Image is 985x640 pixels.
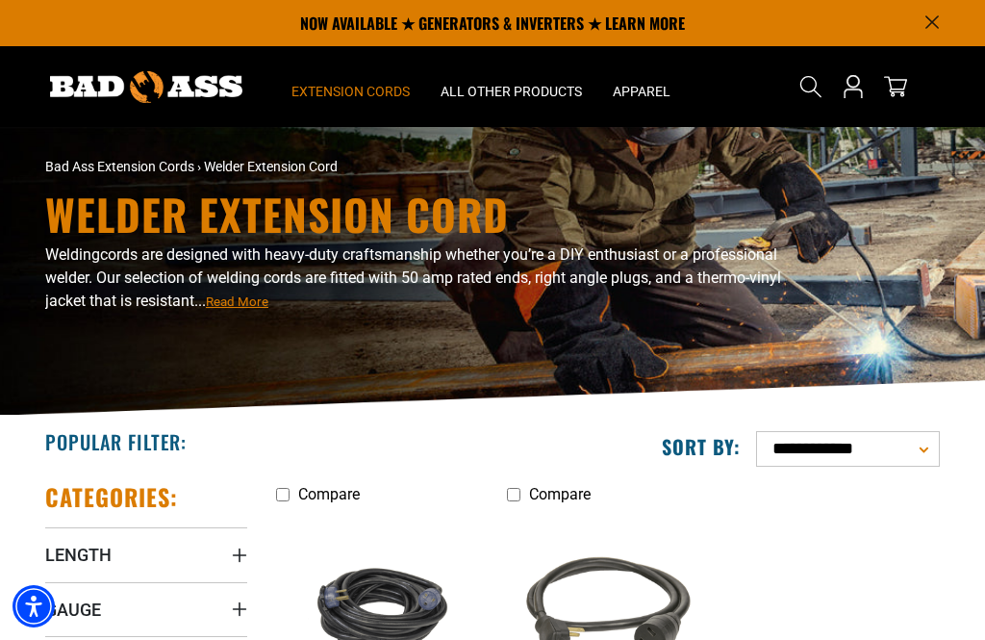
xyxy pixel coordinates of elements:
[45,599,101,621] span: Gauge
[204,159,338,174] span: Welder Extension Cord
[13,585,55,627] div: Accessibility Menu
[45,193,786,236] h1: Welder Extension Cord
[45,245,781,310] span: cords are designed with heavy-duty craftsmanship whether you’re a DIY enthusiast or a professiona...
[298,485,360,503] span: Compare
[45,157,632,177] nav: breadcrumbs
[45,159,194,174] a: Bad Ass Extension Cords
[197,159,201,174] span: ›
[838,46,869,127] a: Open this option
[425,46,597,127] summary: All Other Products
[45,429,187,454] h2: Popular Filter:
[613,83,670,100] span: Apparel
[45,243,786,313] p: Welding
[880,75,911,98] a: cart
[662,434,741,459] label: Sort by:
[276,46,425,127] summary: Extension Cords
[45,527,247,581] summary: Length
[45,544,112,566] span: Length
[50,71,242,103] img: Bad Ass Extension Cords
[529,485,591,503] span: Compare
[45,482,178,512] h2: Categories:
[597,46,686,127] summary: Apparel
[441,83,582,100] span: All Other Products
[291,83,410,100] span: Extension Cords
[796,71,826,102] summary: Search
[206,294,268,309] span: Read More
[45,582,247,636] summary: Gauge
